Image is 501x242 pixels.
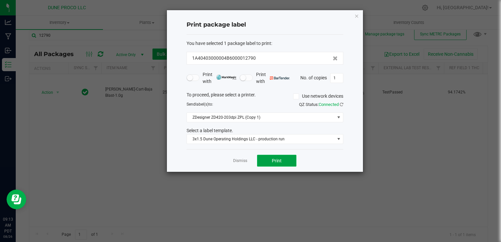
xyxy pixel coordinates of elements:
[256,71,290,85] span: Print with
[187,134,335,144] span: 3x1.5 Dune Operating Holdings LLC - production run
[203,71,236,85] span: Print with
[182,91,348,101] div: To proceed, please select a printer.
[187,102,213,107] span: Send to:
[187,40,343,47] div: :
[257,155,296,167] button: Print
[233,158,247,164] a: Dismiss
[195,102,209,107] span: label(s)
[299,102,343,107] span: QZ Status:
[192,55,256,62] span: 1A40403000004B6000012790
[7,190,26,209] iframe: Resource center
[300,75,327,80] span: No. of copies
[182,127,348,134] div: Select a label template.
[187,21,343,29] h4: Print package label
[272,158,282,163] span: Print
[319,102,339,107] span: Connected
[187,113,335,122] span: ZDesigner ZD420-203dpi ZPL (Copy 1)
[270,76,290,80] img: bartender.png
[293,93,343,100] label: Use network devices
[216,75,236,80] img: mark_magic_cybra.png
[187,41,271,46] span: You have selected 1 package label to print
